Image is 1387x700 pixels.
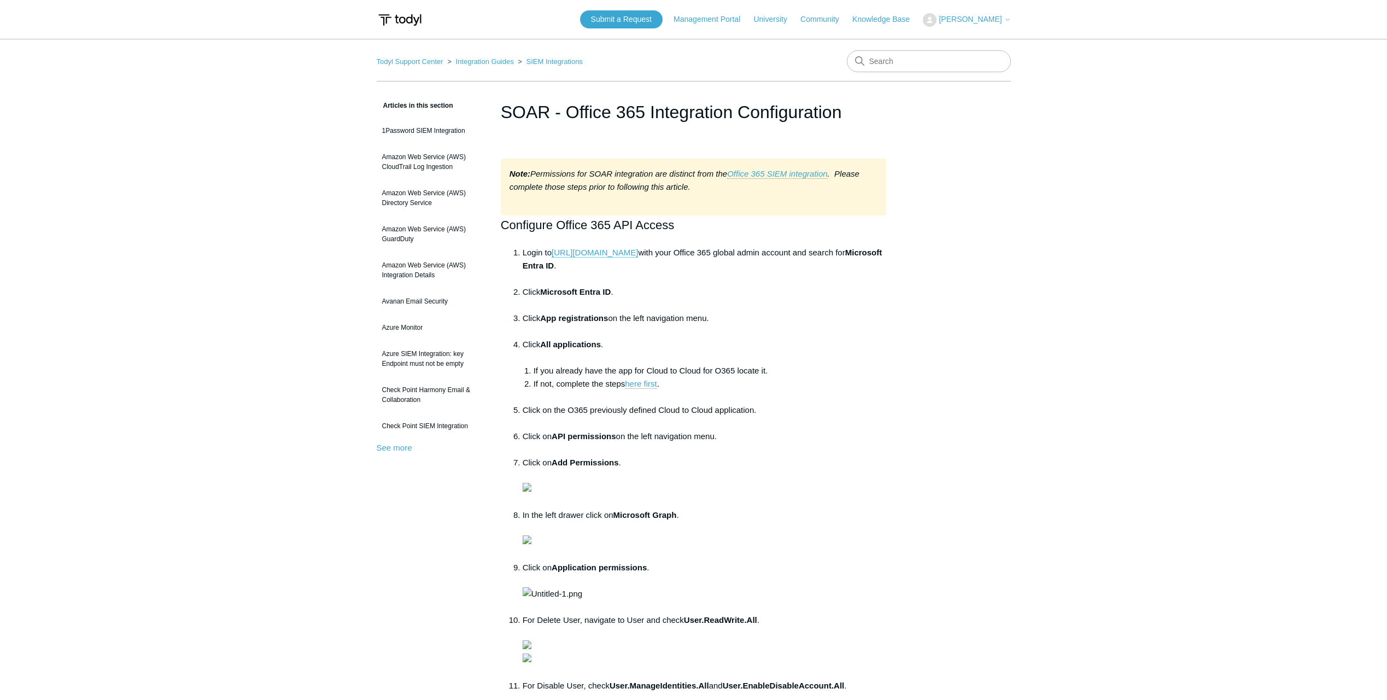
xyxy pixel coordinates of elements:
[523,246,887,285] li: Login to with your Office 365 global admin account and search for .
[580,10,663,28] a: Submit a Request
[377,343,484,374] a: Azure SIEM Integration: key Endpoint must not be empty
[523,430,887,456] li: Click on on the left navigation menu.
[852,14,921,25] a: Knowledge Base
[377,219,484,249] a: Amazon Web Service (AWS) GuardDuty
[510,169,530,178] strong: Note:
[377,255,484,285] a: Amazon Web Service (AWS) Integration Details
[540,340,601,349] strong: All applications
[625,379,657,389] a: here first
[923,13,1010,27] button: [PERSON_NAME]
[523,640,531,649] img: 28485733010963
[377,380,484,410] a: Check Point Harmony Email & Collaboration
[523,404,887,430] li: Click on the O365 previously defined Cloud to Cloud application.
[377,57,446,66] li: Todyl Support Center
[727,169,827,179] a: Office 365 SIEM integration
[753,14,798,25] a: University
[610,681,709,690] strong: User.ManageIdentities.All
[523,483,531,492] img: 28485733445395
[552,248,638,258] a: [URL][DOMAIN_NAME]
[800,14,850,25] a: Community
[939,15,1002,24] span: [PERSON_NAME]
[377,102,453,109] span: Articles in this section
[523,535,531,544] img: 28485733007891
[523,285,887,312] li: Click .
[674,14,751,25] a: Management Portal
[523,338,887,404] li: Click .
[523,456,887,509] li: Click on .
[501,215,887,235] h2: Configure Office 365 API Access
[445,57,516,66] li: Integration Guides
[501,99,887,125] h1: SOAR - Office 365 Integration Configuration
[377,443,412,452] a: See more
[534,377,887,404] li: If not, complete the steps .
[377,57,443,66] a: Todyl Support Center
[510,169,859,191] em: Permissions for SOAR integration are distinct from the . Please complete those steps prior to fol...
[847,50,1011,72] input: Search
[523,654,531,662] img: 28485733024275
[534,364,887,377] li: If you already have the app for Cloud to Cloud for O365 locate it.
[552,431,616,441] strong: API permissions
[526,57,583,66] a: SIEM Integrations
[377,120,484,141] a: 1Password SIEM Integration
[523,561,887,614] li: Click on .
[684,615,757,625] strong: User.ReadWrite.All
[377,183,484,213] a: Amazon Web Service (AWS) Directory Service
[377,147,484,177] a: Amazon Web Service (AWS) CloudTrail Log Ingestion
[523,614,887,679] li: For Delete User, navigate to User and check .
[552,458,619,467] strong: Add Permissions
[455,57,513,66] a: Integration Guides
[552,563,647,572] strong: Application permissions
[523,312,887,338] li: Click on the left navigation menu.
[377,416,484,436] a: Check Point SIEM Integration
[377,317,484,338] a: Azure Monitor
[723,681,845,690] strong: User.EnableDisableAccount.All
[377,10,423,30] img: Todyl Support Center Help Center home page
[523,587,582,600] img: Untitled-1.png
[540,313,608,323] strong: App registrations
[613,510,677,520] strong: Microsoft Graph
[377,291,484,312] a: Avanan Email Security
[540,287,611,296] strong: Microsoft Entra ID
[516,57,583,66] li: SIEM Integrations
[523,248,882,270] strong: Microsoft Entra ID
[523,509,887,561] li: In the left drawer click on .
